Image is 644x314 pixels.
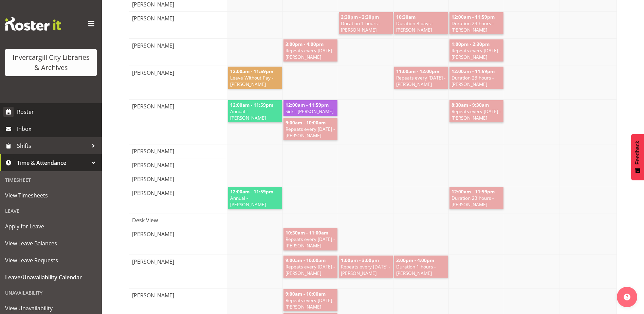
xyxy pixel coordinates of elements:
span: 12:00am - 11:59pm [451,188,495,195]
span: Duration 1 hours - [PERSON_NAME] [340,20,391,33]
span: Apply for Leave [5,221,97,231]
span: Feedback [634,141,641,164]
div: Leave [2,204,100,218]
span: 12:00am - 11:59pm [229,102,274,108]
a: View Leave Requests [2,252,100,269]
span: [PERSON_NAME] [131,161,176,169]
button: Feedback - Show survey [631,134,644,180]
span: 10:30am - 11:00am [285,229,329,236]
span: [PERSON_NAME] [131,14,176,22]
span: [PERSON_NAME] [131,102,176,110]
span: Repeats every [DATE] - [PERSON_NAME] [285,47,336,60]
span: 9:00am - 10:00am [285,291,326,297]
span: Shifts [17,141,88,151]
span: Sick - [PERSON_NAME] [285,108,336,115]
span: Inbox [17,124,98,134]
span: [PERSON_NAME] [131,147,176,155]
span: 8:30am - 9:30am [451,102,490,108]
span: 12:00am - 11:59pm [229,188,274,195]
span: 11:00am - 12:00pm [395,68,440,74]
a: Leave/Unavailability Calendar [2,269,100,286]
span: Time & Attendance [17,158,88,168]
span: Repeats every [DATE] - [PERSON_NAME] [285,297,336,310]
span: 1:00pm - 3:00pm [340,257,380,263]
a: View Leave Balances [2,235,100,252]
span: Repeats every [DATE] - [PERSON_NAME] [285,263,336,276]
span: Duration 8 days - [PERSON_NAME] [395,20,447,33]
span: Leave/Unavailability Calendar [5,272,97,282]
span: 9:00am - 10:00am [285,119,326,126]
span: [PERSON_NAME] [131,0,176,8]
span: [PERSON_NAME] [131,69,176,77]
a: Apply for Leave [2,218,100,235]
span: Duration 23 hours - [PERSON_NAME] [451,195,502,208]
span: Roster [17,107,98,117]
span: Annual - [PERSON_NAME] [229,108,281,121]
span: Duration 23 hours - [PERSON_NAME] [451,20,502,33]
span: Repeats every [DATE] - [PERSON_NAME] [395,74,447,87]
span: Leave Without Pay - [PERSON_NAME] [229,74,281,87]
span: Duration 1 hours - [PERSON_NAME] [395,263,447,276]
a: View Timesheets [2,187,100,204]
span: [PERSON_NAME] [131,230,176,238]
span: Repeats every [DATE] - [PERSON_NAME] [451,108,502,121]
span: View Timesheets [5,190,97,200]
span: 9:00am - 10:00am [285,257,326,263]
span: [PERSON_NAME] [131,291,176,299]
span: 1:00pm - 2:30pm [451,41,490,47]
span: Repeats every [DATE] - [PERSON_NAME] [451,47,502,60]
span: [PERSON_NAME] [131,258,176,266]
div: Timesheet [2,173,100,187]
div: Unavailability [2,286,100,300]
div: Invercargill City Libraries & Archives [12,52,90,73]
span: 3:00pm - 4:00pm [395,257,435,263]
span: 12:00am - 11:59pm [451,14,495,20]
span: 3:00pm - 4:00pm [285,41,324,47]
span: [PERSON_NAME] [131,41,176,50]
span: 10:30am [395,14,416,20]
img: help-xxl-2.png [624,294,630,300]
span: View Leave Requests [5,255,97,265]
span: View Leave Balances [5,238,97,248]
span: 2:30pm - 3:30pm [340,14,380,20]
span: Annual - [PERSON_NAME] [229,195,281,208]
span: Repeats every [DATE] - [PERSON_NAME] [285,126,336,139]
span: View Unavailability [5,303,97,313]
span: Repeats every [DATE] - [PERSON_NAME] [340,263,391,276]
span: 12:00am - 11:59pm [229,68,274,74]
img: Rosterit website logo [5,17,61,31]
span: 12:00am - 11:59pm [451,68,495,74]
span: [PERSON_NAME] [131,175,176,183]
span: 12:00am - 11:59pm [285,102,329,108]
span: [PERSON_NAME] [131,189,176,197]
span: Duration 23 hours - [PERSON_NAME] [451,74,502,87]
span: Repeats every [DATE] - [PERSON_NAME] [285,236,336,249]
span: Desk View [131,216,159,224]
